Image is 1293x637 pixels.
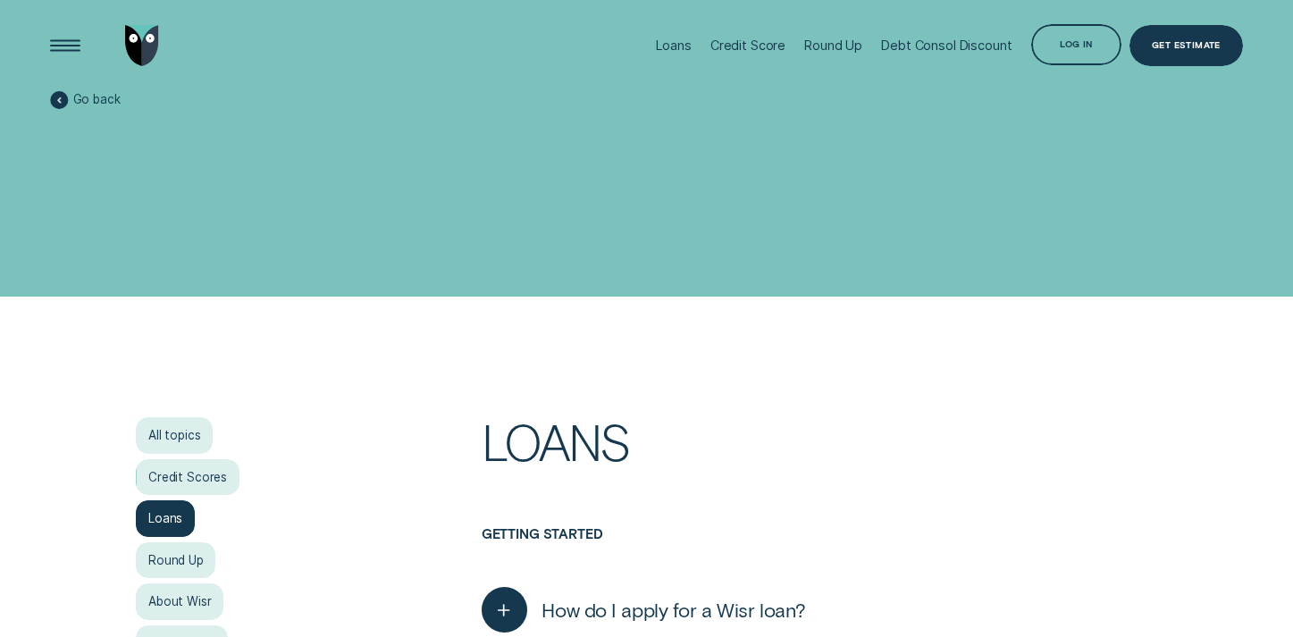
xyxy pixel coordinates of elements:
[125,25,159,66] img: Wisr
[136,459,239,496] a: Credit Scores
[656,38,692,53] div: Loans
[136,542,215,579] a: Round Up
[136,417,213,454] a: All topics
[136,500,194,537] a: Loans
[136,583,223,620] a: About Wisr
[710,38,785,53] div: Credit Score
[73,92,121,107] span: Go back
[804,38,862,53] div: Round Up
[482,587,806,633] button: How do I apply for a Wisr loan?
[542,598,805,623] span: How do I apply for a Wisr loan?
[881,38,1012,53] div: Debt Consol Discount
[1031,24,1122,65] button: Log in
[482,526,1157,576] h3: Getting started
[50,91,121,109] a: Go back
[482,417,1157,526] h1: Loans
[45,25,86,66] button: Open Menu
[1129,25,1244,66] a: Get Estimate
